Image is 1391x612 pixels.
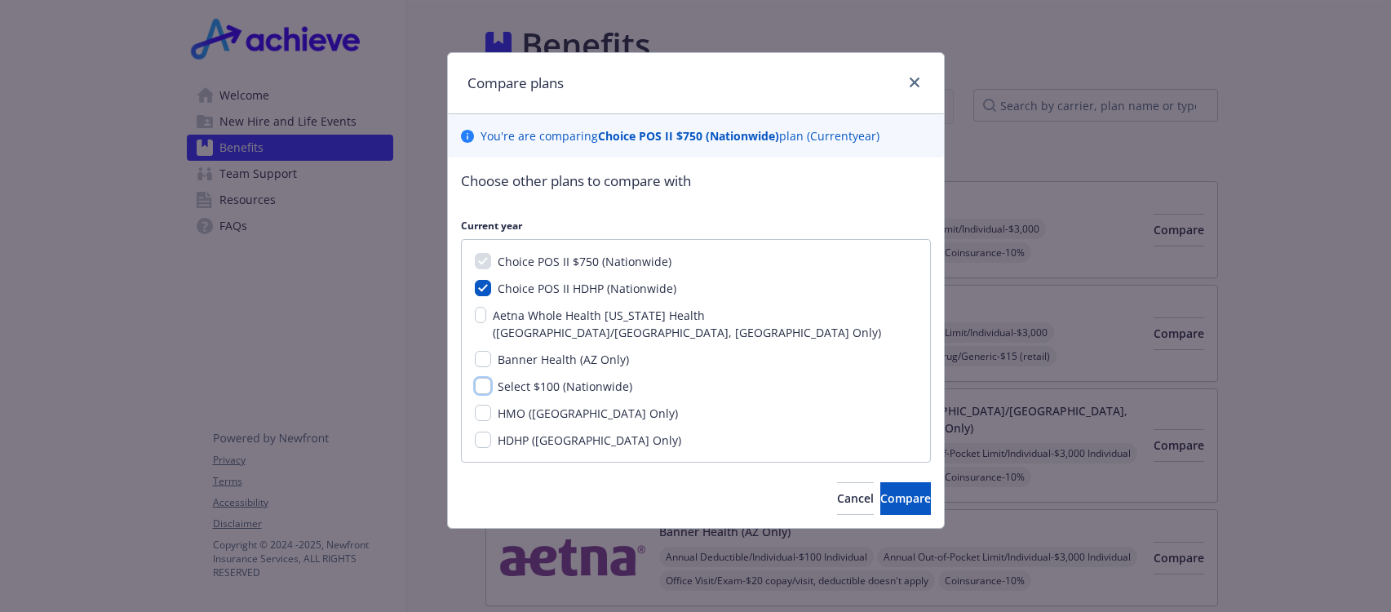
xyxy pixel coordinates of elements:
span: Choice POS II HDHP (Nationwide) [498,281,676,296]
a: close [905,73,924,92]
button: Cancel [837,482,874,515]
span: Compare [880,490,931,506]
p: Current year [461,219,931,233]
span: HMO ([GEOGRAPHIC_DATA] Only) [498,406,678,421]
b: Choice POS II $750 (Nationwide) [598,128,779,144]
p: You ' re are comparing plan ( Current year) [481,127,879,144]
span: Aetna Whole Health [US_STATE] Health ([GEOGRAPHIC_DATA]/[GEOGRAPHIC_DATA], [GEOGRAPHIC_DATA] Only) [493,308,881,340]
p: Choose other plans to compare with [461,171,931,192]
span: Choice POS II $750 (Nationwide) [498,254,671,269]
button: Compare [880,482,931,515]
h1: Compare plans [467,73,564,94]
span: HDHP ([GEOGRAPHIC_DATA] Only) [498,432,681,448]
span: Select $100 (Nationwide) [498,379,632,394]
span: Banner Health (AZ Only) [498,352,629,367]
span: Cancel [837,490,874,506]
